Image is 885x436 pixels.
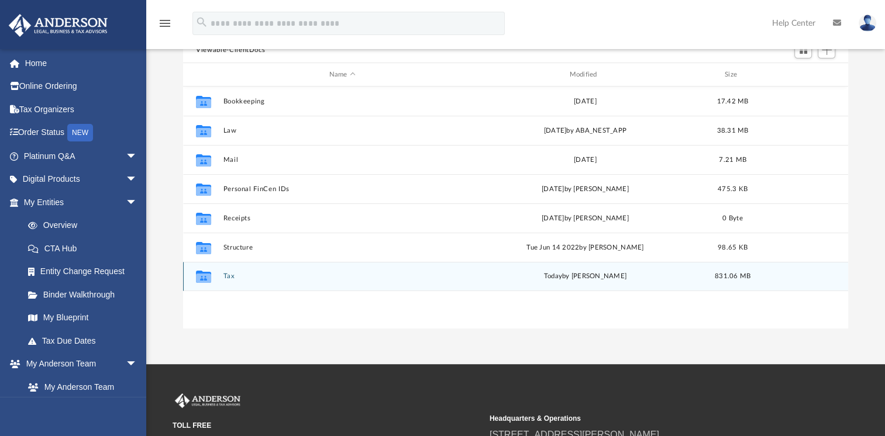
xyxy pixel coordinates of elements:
[16,329,155,352] a: Tax Due Dates
[490,413,798,424] small: Headquarters & Operations
[196,45,265,56] button: Viewable-ClientDocs
[16,306,149,330] a: My Blueprint
[794,42,812,58] button: Switch to Grid View
[16,260,155,283] a: Entity Change Request
[223,156,462,164] button: Mail
[126,191,149,214] span: arrow_drop_down
[223,185,462,193] button: Personal FinCen IDs
[195,16,208,29] i: search
[717,98,749,105] span: 17.42 MB
[8,75,155,98] a: Online Ordering
[466,96,704,107] div: [DATE]
[223,70,461,80] div: Name
[223,98,462,105] button: Bookkeeping
[16,283,155,306] a: Binder Walkthrough
[761,70,843,80] div: id
[818,42,835,58] button: Add
[466,243,704,253] div: Tue Jun 14 2022 by [PERSON_NAME]
[718,186,748,192] span: 475.3 KB
[126,168,149,192] span: arrow_drop_down
[16,375,143,399] a: My Anderson Team
[466,126,704,136] div: [DATE] by ABA_NEST_APP
[183,86,848,328] div: grid
[859,15,876,32] img: User Pic
[718,244,748,251] span: 98.65 KB
[173,393,243,409] img: Anderson Advisors Platinum Portal
[466,70,704,80] div: Modified
[16,214,155,237] a: Overview
[722,215,743,222] span: 0 Byte
[158,22,172,30] a: menu
[8,191,155,214] a: My Entitiesarrow_drop_down
[67,124,93,141] div: NEW
[158,16,172,30] i: menu
[466,213,704,224] div: [DATE] by [PERSON_NAME]
[8,98,155,121] a: Tax Organizers
[223,127,462,134] button: Law
[715,273,750,279] span: 831.06 MB
[188,70,218,80] div: id
[8,51,155,75] a: Home
[8,352,149,376] a: My Anderson Teamarrow_drop_down
[544,273,562,279] span: today
[5,14,111,37] img: Anderson Advisors Platinum Portal
[8,168,155,191] a: Digital Productsarrow_drop_down
[126,144,149,168] span: arrow_drop_down
[16,237,155,260] a: CTA Hub
[173,420,481,431] small: TOLL FREE
[466,271,704,282] div: by [PERSON_NAME]
[719,157,746,163] span: 7.21 MB
[466,184,704,195] div: [DATE] by [PERSON_NAME]
[223,244,462,251] button: Structure
[223,272,462,280] button: Tax
[717,127,749,134] span: 38.31 MB
[223,214,462,222] button: Receipts
[710,70,756,80] div: Size
[466,155,704,165] div: [DATE]
[126,352,149,376] span: arrow_drop_down
[8,144,155,168] a: Platinum Q&Aarrow_drop_down
[8,121,155,145] a: Order StatusNEW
